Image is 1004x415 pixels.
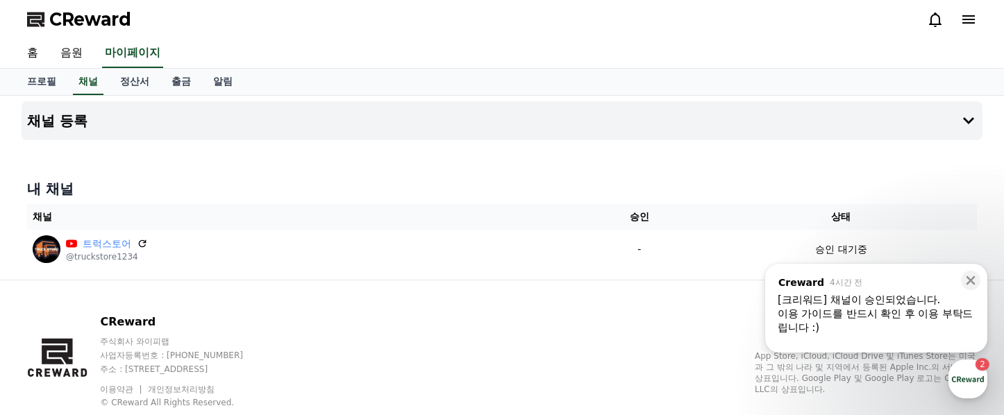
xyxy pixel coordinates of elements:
[100,397,269,408] p: © CReward All Rights Reserved.
[27,113,87,128] h4: 채널 등록
[574,204,705,230] th: 승인
[102,39,163,68] a: 마이페이지
[100,384,144,394] a: 이용약관
[579,242,700,257] p: -
[16,39,49,68] a: 홈
[100,336,269,347] p: 주식회사 와이피랩
[27,179,977,198] h4: 내 채널
[49,8,131,31] span: CReward
[100,314,269,330] p: CReward
[100,350,269,361] p: 사업자등록번호 : [PHONE_NUMBER]
[27,8,131,31] a: CReward
[33,235,60,263] img: 트럭스토어
[815,242,867,257] p: 승인 대기중
[49,39,94,68] a: 음원
[27,204,574,230] th: 채널
[202,69,244,95] a: 알림
[160,69,202,95] a: 출금
[73,69,103,95] a: 채널
[66,251,148,262] p: @truckstore1234
[22,101,982,140] button: 채널 등록
[83,237,131,251] a: 트럭스토어
[16,69,67,95] a: 프로필
[109,69,160,95] a: 정산서
[705,204,977,230] th: 상태
[755,350,977,395] p: App Store, iCloud, iCloud Drive 및 iTunes Store는 미국과 그 밖의 나라 및 지역에서 등록된 Apple Inc.의 서비스 상표입니다. Goo...
[100,364,269,375] p: 주소 : [STREET_ADDRESS]
[148,384,215,394] a: 개인정보처리방침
